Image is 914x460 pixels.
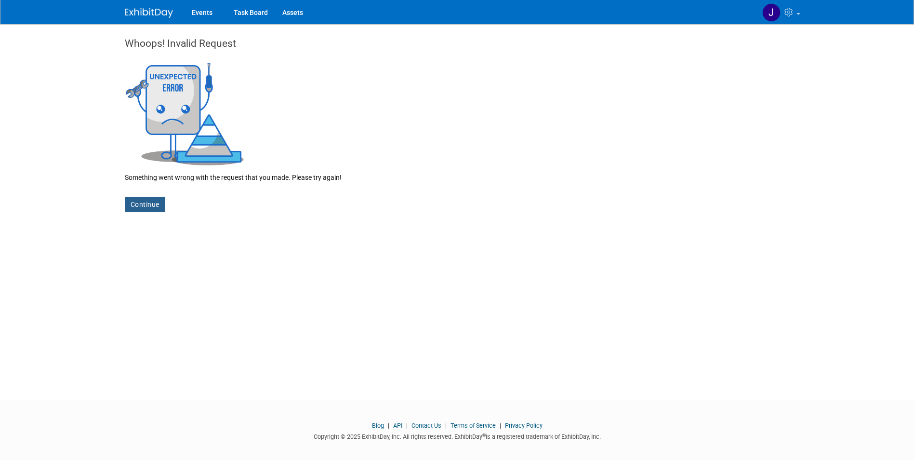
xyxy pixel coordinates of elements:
a: Continue [125,197,165,212]
a: Contact Us [411,422,441,429]
span: | [497,422,503,429]
a: API [393,422,402,429]
a: Terms of Service [450,422,496,429]
div: Something went wrong with the request that you made. Please try again! [125,165,790,182]
span: | [404,422,410,429]
img: Invalid Request [125,60,245,165]
img: Jimmy Nigh [762,3,781,22]
sup: ® [482,433,486,438]
span: | [443,422,449,429]
div: Whoops! Invalid Request [125,36,790,60]
a: Blog [372,422,384,429]
span: | [385,422,392,429]
img: ExhibitDay [125,8,173,18]
a: Privacy Policy [505,422,543,429]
